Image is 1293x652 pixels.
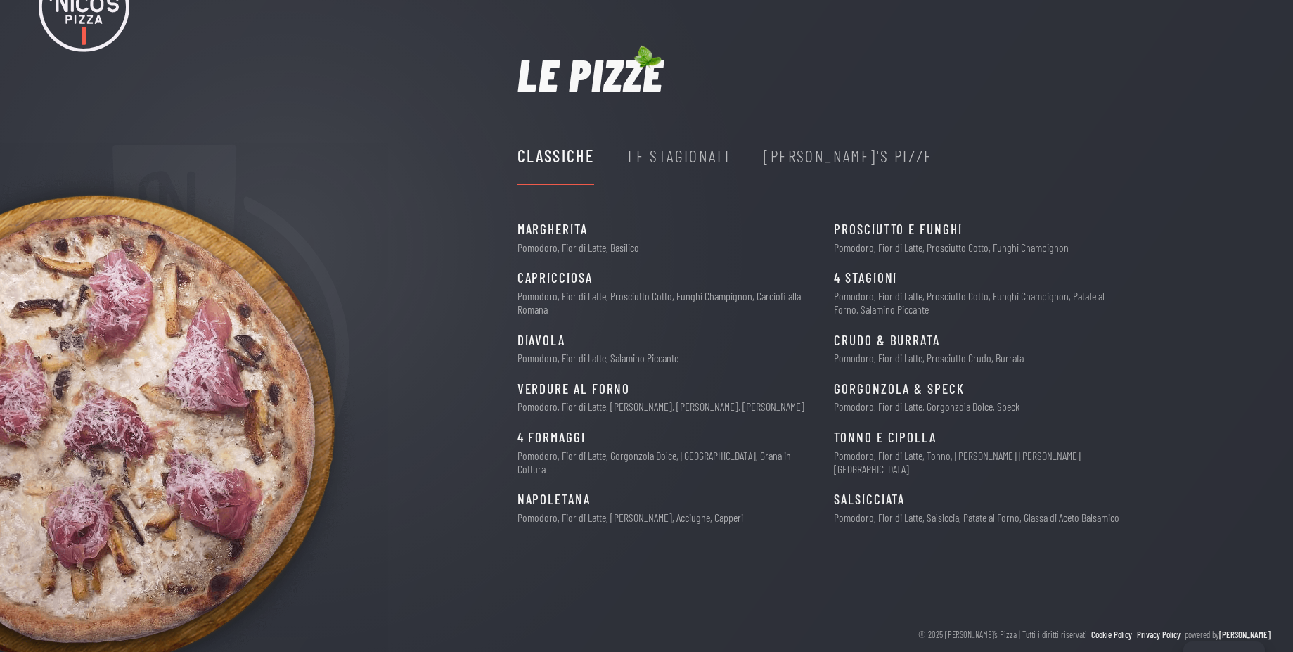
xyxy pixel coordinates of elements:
span: Napoletana [517,489,591,511]
div: Classiche [517,143,595,170]
p: Pomodoro, Fior di Latte, Basilico [517,241,639,254]
span: Salsicciata [834,489,905,511]
div: [PERSON_NAME]'s Pizze [764,143,932,170]
div: © 2025 [PERSON_NAME]’s Pizza | Tutti i diritti riservati [918,627,1087,641]
div: powered by [1185,627,1271,641]
span: Prosciutto e Funghi [834,219,962,241]
span: CRUDO & BURRATA [834,330,940,352]
p: Pomodoro, Fior di Latte, Prosciutto Cotto, Funghi Champignon, Carciofi alla Romana [517,289,809,316]
span: Margherita [517,219,588,241]
div: Le Stagionali [628,143,730,170]
span: Gorgonzola & Speck [834,378,965,400]
p: Pomodoro, Fior di Latte, Prosciutto Crudo, Burrata [834,351,1024,364]
span: Tonno e Cipolla [834,427,937,449]
p: Pomodoro, Fior di Latte, Prosciutto Cotto, Funghi Champignon [834,241,1069,254]
p: Pomodoro, Fior di Latte, [PERSON_NAME], Acciughe, Capperi [517,511,743,524]
h1: Le pizze [517,52,664,97]
span: Capricciosa [517,267,593,289]
span: Diavola [517,330,565,352]
span: Verdure al Forno [517,378,631,400]
a: [PERSON_NAME] [1219,629,1271,640]
span: 4 Stagioni [834,267,897,289]
p: Pomodoro, Fior di Latte, Tonno, [PERSON_NAME] [PERSON_NAME][GEOGRAPHIC_DATA] [834,449,1125,475]
span: 4 Formaggi [517,427,586,449]
p: Pomodoro, Fior di Latte, Salsiccia, Patate al Forno, Glassa di Aceto Balsamico [834,511,1119,524]
a: Privacy Policy [1137,627,1181,641]
a: Cookie Policy [1091,627,1132,641]
p: Pomodoro, Fior di Latte, [PERSON_NAME], [PERSON_NAME], [PERSON_NAME] [517,399,804,413]
p: Pomodoro, Fior di Latte, Gorgonzola Dolce, [GEOGRAPHIC_DATA], Grana in Cottura [517,449,809,475]
p: Pomodoro, Fior di Latte, Gorgonzola Dolce, Speck [834,399,1019,413]
p: Pomodoro, Fior di Latte, Salamino Piccante [517,351,678,364]
p: Pomodoro, Fior di Latte, Prosciutto Cotto, Funghi Champignon, Patate al Forno, Salamino Piccante [834,289,1125,316]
